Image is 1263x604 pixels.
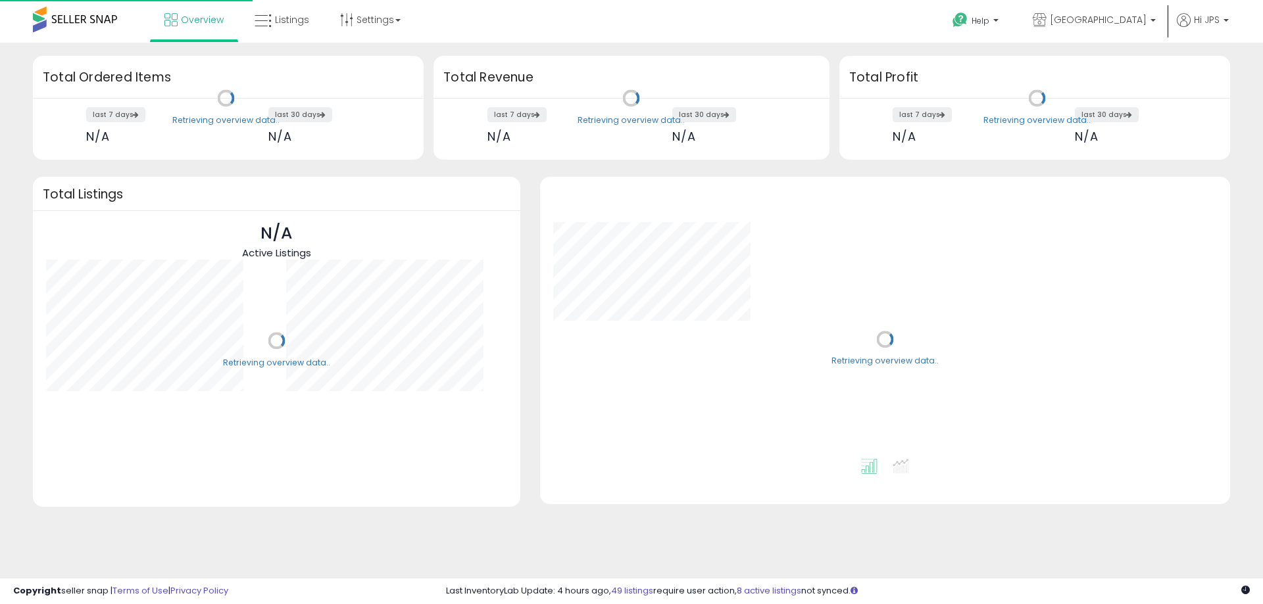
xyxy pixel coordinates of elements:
div: Retrieving overview data.. [578,114,685,126]
i: Get Help [952,12,968,28]
span: [GEOGRAPHIC_DATA] [1050,13,1147,26]
a: 49 listings [611,584,653,597]
span: Help [972,15,989,26]
a: Terms of Use [112,584,168,597]
span: Listings [275,13,309,26]
span: Overview [181,13,224,26]
div: Retrieving overview data.. [983,114,1091,126]
a: Help [942,2,1012,43]
div: seller snap | | [13,585,228,597]
div: Last InventoryLab Update: 4 hours ago, require user action, not synced. [446,585,1250,597]
a: Privacy Policy [170,584,228,597]
a: 8 active listings [737,584,801,597]
a: Hi JPS [1177,13,1229,43]
div: Retrieving overview data.. [223,357,330,369]
strong: Copyright [13,584,61,597]
i: Click here to read more about un-synced listings. [851,586,858,595]
div: Retrieving overview data.. [831,356,939,367]
div: Retrieving overview data.. [172,114,280,126]
span: Hi JPS [1194,13,1220,26]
